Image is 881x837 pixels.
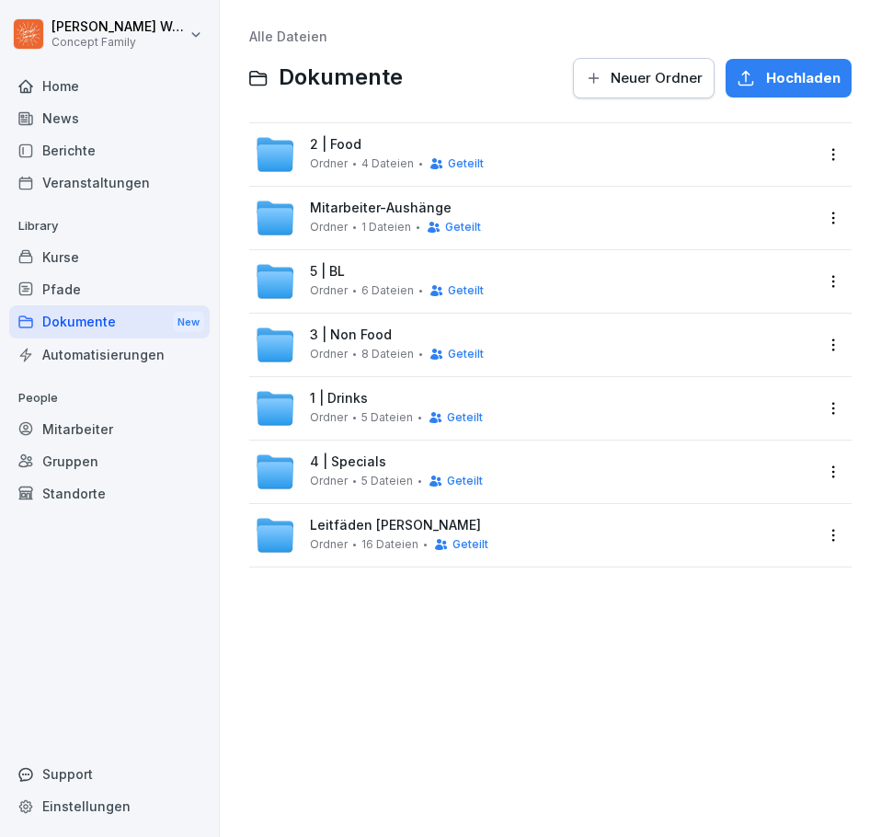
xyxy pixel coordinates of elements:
[310,411,348,424] span: Ordner
[310,518,481,533] span: Leitfäden [PERSON_NAME]
[310,284,348,297] span: Ordner
[310,475,348,487] span: Ordner
[310,221,348,234] span: Ordner
[447,475,483,487] span: Geteilt
[361,538,418,551] span: 16 Dateien
[255,325,813,365] a: 3 | Non FoodOrdner8 DateienGeteilt
[9,477,210,510] a: Standorte
[9,445,210,477] a: Gruppen
[310,201,452,216] span: Mitarbeiter-Aushänge
[445,221,481,234] span: Geteilt
[310,348,348,361] span: Ordner
[51,36,186,49] p: Concept Family
[9,413,210,445] a: Mitarbeiter
[255,452,813,492] a: 4 | SpecialsOrdner5 DateienGeteilt
[310,454,386,470] span: 4 | Specials
[448,284,484,297] span: Geteilt
[361,411,413,424] span: 5 Dateien
[573,58,715,98] button: Neuer Ordner
[9,241,210,273] a: Kurse
[9,70,210,102] a: Home
[279,64,403,91] span: Dokumente
[310,327,392,343] span: 3 | Non Food
[448,348,484,361] span: Geteilt
[9,338,210,371] a: Automatisierungen
[766,68,841,88] span: Hochladen
[310,538,348,551] span: Ordner
[255,388,813,429] a: 1 | DrinksOrdner5 DateienGeteilt
[9,758,210,790] div: Support
[255,515,813,556] a: Leitfäden [PERSON_NAME]Ordner16 DateienGeteilt
[361,348,414,361] span: 8 Dateien
[51,19,186,35] p: [PERSON_NAME] Weichsel
[9,305,210,339] div: Dokumente
[310,157,348,170] span: Ordner
[9,134,210,166] a: Berichte
[361,157,414,170] span: 4 Dateien
[9,166,210,199] a: Veranstaltungen
[255,134,813,175] a: 2 | FoodOrdner4 DateienGeteilt
[255,261,813,302] a: 5 | BLOrdner6 DateienGeteilt
[9,305,210,339] a: DokumenteNew
[9,384,210,413] p: People
[9,273,210,305] a: Pfade
[361,284,414,297] span: 6 Dateien
[9,212,210,241] p: Library
[310,264,345,280] span: 5 | BL
[310,391,368,407] span: 1 | Drinks
[361,475,413,487] span: 5 Dateien
[448,157,484,170] span: Geteilt
[173,312,204,333] div: New
[255,198,813,238] a: Mitarbeiter-AushängeOrdner1 DateienGeteilt
[9,790,210,822] a: Einstellungen
[249,29,327,44] a: Alle Dateien
[611,68,703,88] span: Neuer Ordner
[361,221,411,234] span: 1 Dateien
[9,102,210,134] a: News
[726,59,852,97] button: Hochladen
[452,538,488,551] span: Geteilt
[447,411,483,424] span: Geteilt
[310,137,361,153] span: 2 | Food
